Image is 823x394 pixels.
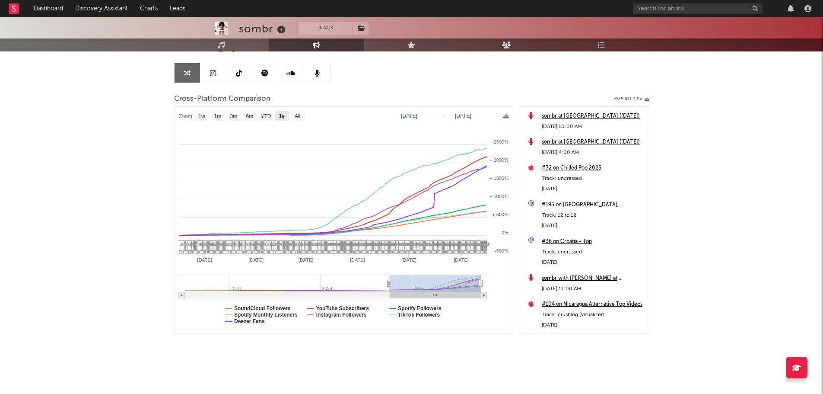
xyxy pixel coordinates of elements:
[244,242,246,247] span: 2
[308,242,310,247] span: 4
[542,147,645,158] div: [DATE] 4:00 AM
[542,284,645,294] div: [DATE] 11:00 AM
[219,242,222,247] span: 4
[261,113,271,119] text: YTD
[380,242,385,247] span: 14
[339,242,344,247] span: 34
[542,173,645,184] div: Track: undressed
[174,94,270,104] span: Cross-Platform Comparison
[316,305,369,311] text: YouTube Subscribers
[197,257,212,263] text: [DATE]
[613,96,649,102] button: Export CSV
[234,312,298,318] text: Spotify Monthly Listeners
[489,194,508,199] text: + 1000%
[306,242,308,247] span: 4
[357,242,362,247] span: 14
[542,247,645,257] div: Track: undressed
[292,242,294,247] span: 4
[248,257,264,263] text: [DATE]
[542,137,645,147] a: sombr at [GEOGRAPHIC_DATA] ([DATE])
[249,242,252,247] span: 1
[441,113,446,119] text: →
[183,242,185,247] span: 1
[232,242,234,247] span: 1
[179,113,192,119] text: Zoom
[294,113,300,119] text: All
[542,200,645,210] a: #195 on [GEOGRAPHIC_DATA], [GEOGRAPHIC_DATA]
[315,242,317,247] span: 4
[230,242,232,247] span: 3
[274,242,276,247] span: 4
[344,242,349,247] span: 14
[353,242,359,247] span: 14
[417,242,420,247] span: 4
[230,113,237,119] text: 3m
[223,242,229,247] span: 10
[278,242,281,247] span: 2
[542,273,645,284] div: sombr with [PERSON_NAME] at [GEOGRAPHIC_DATA] ([DATE])
[489,176,508,181] text: + 1500%
[492,212,508,217] text: + 500%
[502,230,508,235] text: 0%
[180,242,183,247] span: 3
[485,242,487,247] span: 4
[280,242,283,247] span: 4
[246,113,253,119] text: 6m
[542,163,645,173] a: #32 on Chilled Pop 2025
[189,242,191,247] span: 2
[324,242,329,247] span: 16
[214,113,221,119] text: 1m
[273,242,276,247] span: 3
[239,22,288,36] div: sombr
[184,242,187,247] span: 6
[489,139,508,144] text: + 2500%
[391,242,396,247] span: 16
[542,221,645,231] div: [DATE]
[405,242,410,247] span: 24
[422,242,427,247] span: 12
[279,113,285,119] text: 1y
[234,305,291,311] text: SoundCloud Followers
[416,242,419,247] span: 4
[542,299,645,310] a: #104 on Nicaragua Alternative Top Videos
[239,242,242,247] span: 1
[255,242,258,247] span: 3
[303,242,306,247] span: 4
[198,242,200,247] span: 4
[304,242,307,247] span: 4
[378,242,384,247] span: 14
[316,312,366,318] text: Instagram Followers
[400,242,406,247] span: 33
[443,242,448,247] span: 14
[395,242,400,247] span: 12
[394,242,397,247] span: 4
[216,242,219,247] span: 4
[298,257,313,263] text: [DATE]
[269,242,271,247] span: 3
[309,242,315,247] span: 10
[495,248,508,253] text: -500%
[398,312,440,318] text: TikTok Followers
[208,242,211,247] span: 1
[187,242,190,247] span: 4
[464,242,470,247] span: 24
[542,122,645,132] div: [DATE] 10:00 AM
[198,113,205,119] text: 1w
[430,242,435,247] span: 55
[262,242,265,247] span: 3
[297,242,299,247] span: 3
[202,242,205,247] span: 2
[542,111,645,122] div: sombr at [GEOGRAPHIC_DATA] ([DATE])
[542,310,645,320] div: Track: crushing (Visualizer)
[542,237,645,247] div: #36 on Croatia - Top
[480,242,483,247] span: 4
[299,22,353,35] button: Track
[350,257,365,263] text: [DATE]
[234,318,265,324] text: Deezer Fans
[446,242,451,247] span: 64
[282,242,285,247] span: 4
